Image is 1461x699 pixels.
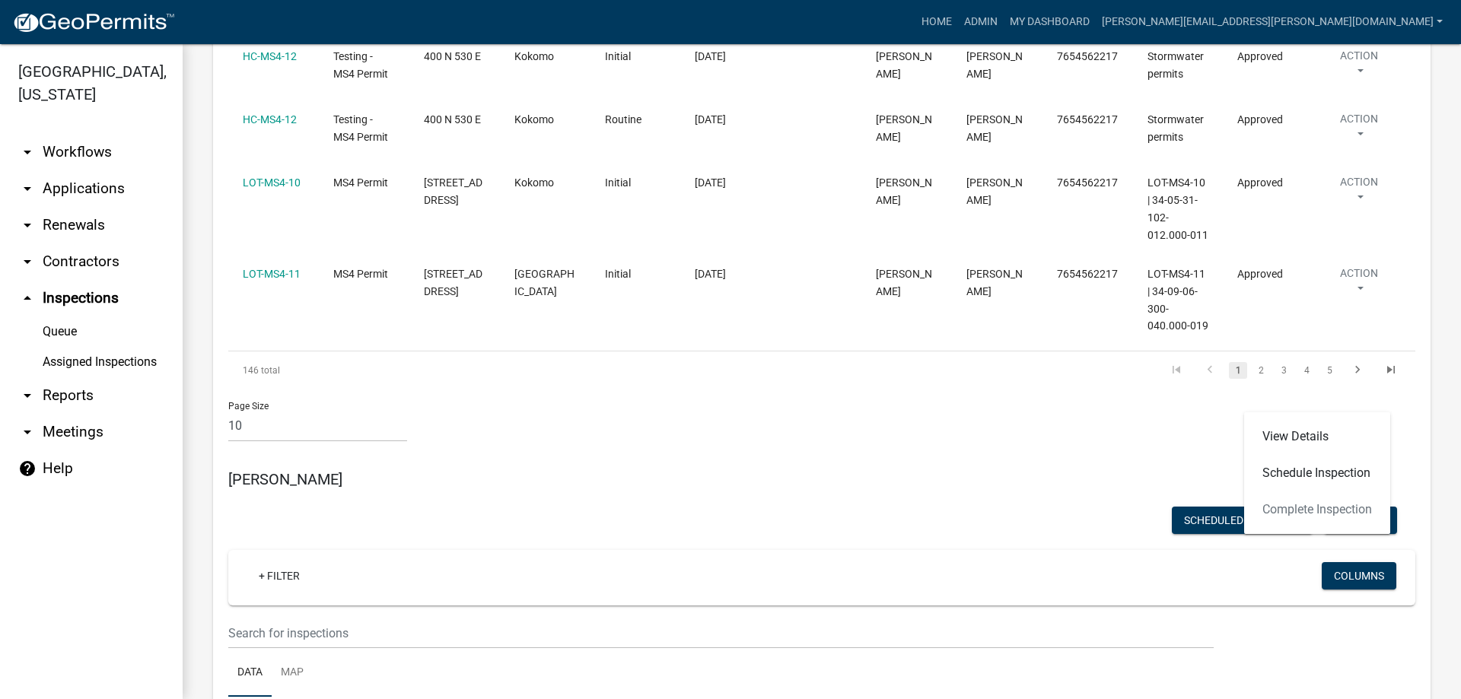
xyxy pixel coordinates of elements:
[18,289,37,307] i: arrow_drop_up
[1244,455,1390,491] a: Schedule Inspection
[1162,362,1191,379] a: go to first page
[1328,111,1390,149] button: Action
[1322,562,1396,589] button: Columns
[1195,362,1224,379] a: go to previous page
[424,113,481,126] span: 400 N 530 E
[18,459,37,478] i: help
[1249,357,1272,383] li: page 2
[695,176,726,189] span: 03/14/2023
[333,50,388,80] span: Testing - MS4 Permit
[1147,176,1208,240] span: LOT-MS4-10 | 34-05-31-102-012.000-011
[243,113,297,126] a: HC-MS4-12
[1227,357,1249,383] li: page 1
[876,176,932,206] span: Megan Moss
[18,253,37,271] i: arrow_drop_down
[514,268,575,297] span: Russiaville
[514,113,554,126] span: Kokomo
[424,50,481,62] span: 400 N 530 E
[1096,8,1449,37] a: [PERSON_NAME][EMAIL_ADDRESS][PERSON_NAME][DOMAIN_NAME]
[228,618,1214,649] input: Search for inspections
[1295,357,1318,383] li: page 4
[1244,418,1390,455] a: View Details
[876,113,932,143] span: Megan Moss
[876,268,932,297] span: Megan Moss
[1057,113,1118,126] span: 7654562217
[695,113,726,126] span: 02/28/2023
[514,50,554,62] span: Kokomo
[1172,507,1313,534] button: Scheduled Exports
[1147,268,1208,332] span: LOT-MS4-11 | 34-09-06-300-040.000-019
[243,50,297,62] a: HC-MS4-12
[1328,48,1390,86] button: Action
[1237,50,1283,62] span: Approved
[333,176,388,189] span: MS4 Permit
[228,351,463,389] div: 146 total
[1057,176,1118,189] span: 7654562217
[1328,174,1390,212] button: Action
[228,649,272,697] a: Data
[605,176,631,189] span: Initial
[695,50,726,62] span: 02/28/2023
[18,423,37,441] i: arrow_drop_down
[272,649,313,697] a: Map
[1328,265,1390,303] button: Action
[514,176,554,189] span: Kokomo
[966,268,1023,297] span: Megan Moss
[333,113,388,143] span: Testing - MS4 Permit
[605,50,631,62] span: Initial
[1237,176,1283,189] span: Approved
[1275,362,1293,379] a: 3
[1229,362,1247,379] a: 1
[18,216,37,234] i: arrow_drop_down
[1377,362,1405,379] a: go to last page
[958,8,1004,37] a: Admin
[1343,362,1372,379] a: go to next page
[424,268,482,297] span: 5603 Hidden Valley Rd
[1244,412,1390,534] div: Action
[605,113,641,126] span: Routine
[243,176,301,189] a: LOT-MS4-10
[876,50,932,80] span: Megan Moss
[1147,50,1204,80] span: Stormwater permits
[1004,8,1096,37] a: My Dashboard
[228,470,1415,488] h5: [PERSON_NAME]
[966,176,1023,206] span: Megan Moss
[424,176,482,206] span: 935 Grandview Dr
[243,268,301,280] a: LOT-MS4-11
[1237,268,1283,280] span: Approved
[18,143,37,161] i: arrow_drop_down
[915,8,958,37] a: Home
[1237,113,1283,126] span: Approved
[966,50,1023,80] span: Greg Lake
[18,386,37,405] i: arrow_drop_down
[966,113,1023,143] span: Greg Lake
[695,268,726,280] span: 03/14/2023
[1320,362,1338,379] a: 5
[1272,357,1295,383] li: page 3
[1252,362,1270,379] a: 2
[1297,362,1316,379] a: 4
[1057,50,1118,62] span: 7654562217
[247,562,312,589] a: + Filter
[1147,113,1204,143] span: Stormwater permits
[1057,268,1118,280] span: 7654562217
[1318,357,1341,383] li: page 5
[605,268,631,280] span: Initial
[333,268,388,280] span: MS4 Permit
[18,180,37,198] i: arrow_drop_down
